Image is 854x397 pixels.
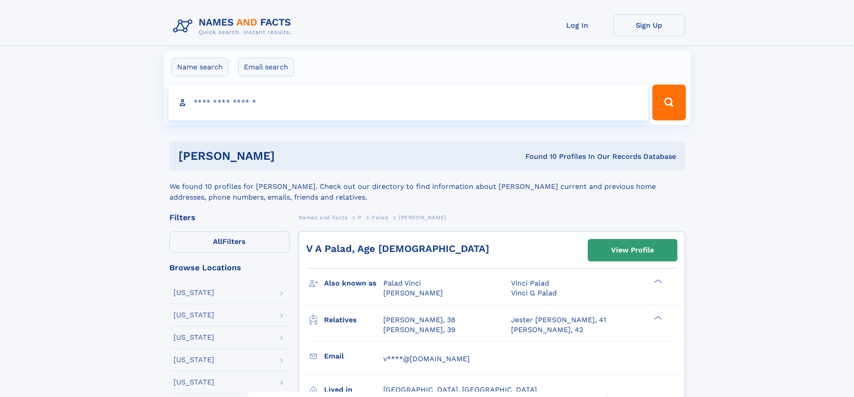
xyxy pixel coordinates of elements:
[169,264,290,272] div: Browse Locations
[306,243,489,254] a: V A Palad, Age [DEMOGRAPHIC_DATA]
[169,14,299,38] img: Logo Names and Facts
[383,279,421,287] span: Palad Vinci
[358,214,362,221] span: P
[173,379,214,386] div: [US_STATE]
[372,212,388,223] a: Palad
[358,212,362,223] a: P
[173,312,214,319] div: [US_STATE]
[169,85,649,120] input: search input
[238,58,294,77] label: Email search
[611,240,654,260] div: View Profile
[372,214,388,221] span: Palad
[299,212,348,223] a: Names and Facts
[511,325,583,335] a: [PERSON_NAME], 42
[173,356,214,363] div: [US_STATE]
[324,349,383,364] h3: Email
[173,289,214,296] div: [US_STATE]
[511,315,606,325] a: Jester [PERSON_NAME], 41
[511,289,557,297] span: Vinci G Palad
[324,276,383,291] h3: Also known as
[400,152,676,162] div: Found 10 Profiles In Our Records Database
[511,279,549,287] span: Vinci Palad
[652,278,663,284] div: ❯
[213,237,222,246] span: All
[324,312,383,328] h3: Relatives
[171,58,229,77] label: Name search
[613,14,685,36] a: Sign Up
[169,231,290,253] label: Filters
[652,315,663,320] div: ❯
[383,315,455,325] a: [PERSON_NAME], 38
[399,214,447,221] span: [PERSON_NAME]
[542,14,613,36] a: Log In
[652,85,685,120] button: Search Button
[178,150,400,162] h1: [PERSON_NAME]
[383,289,443,297] span: [PERSON_NAME]
[169,171,685,203] div: We found 10 profiles for [PERSON_NAME]. Check out our directory to find information about [PERSON...
[173,334,214,341] div: [US_STATE]
[383,385,537,394] span: [GEOGRAPHIC_DATA], [GEOGRAPHIC_DATA]
[383,325,455,335] a: [PERSON_NAME], 39
[588,239,677,261] a: View Profile
[169,213,290,222] div: Filters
